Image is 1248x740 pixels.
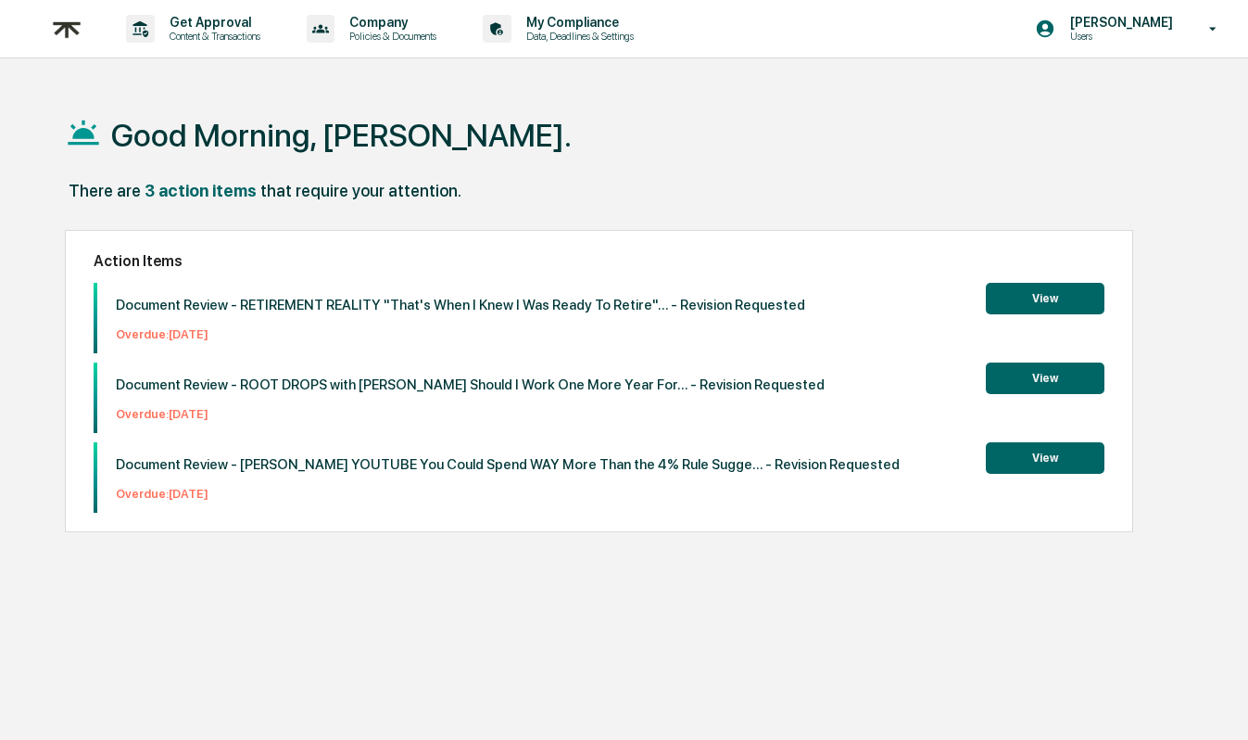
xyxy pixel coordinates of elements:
p: Document Review - ROOT DROPS with [PERSON_NAME] Should I Work One More Year For... - Revision Req... [116,376,825,393]
p: Document Review - RETIREMENT REALITY "That's When I Knew I Was Ready To Retire"... - Revision Req... [116,297,805,313]
a: View [986,288,1104,306]
img: logo [44,6,89,52]
p: My Compliance [511,15,643,30]
a: View [986,448,1104,466]
h1: Good Morning, [PERSON_NAME]. [111,117,572,154]
a: View [986,368,1104,386]
p: Get Approval [155,15,270,30]
p: Data, Deadlines & Settings [511,30,643,43]
div: 3 action items [145,181,257,200]
p: Overdue: [DATE] [116,487,900,501]
p: [PERSON_NAME] [1055,15,1182,30]
p: Overdue: [DATE] [116,327,805,341]
p: Users [1055,30,1182,43]
p: Document Review - [PERSON_NAME] YOUTUBE You Could Spend WAY More Than the 4% Rule Sugge... - Revi... [116,456,900,473]
p: Content & Transactions [155,30,270,43]
p: Overdue: [DATE] [116,407,825,421]
p: Policies & Documents [334,30,446,43]
div: There are [69,181,141,200]
h2: Action Items [94,252,1104,270]
button: View [986,363,1104,394]
p: Company [334,15,446,30]
button: View [986,283,1104,314]
button: View [986,442,1104,474]
div: that require your attention. [260,181,461,200]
